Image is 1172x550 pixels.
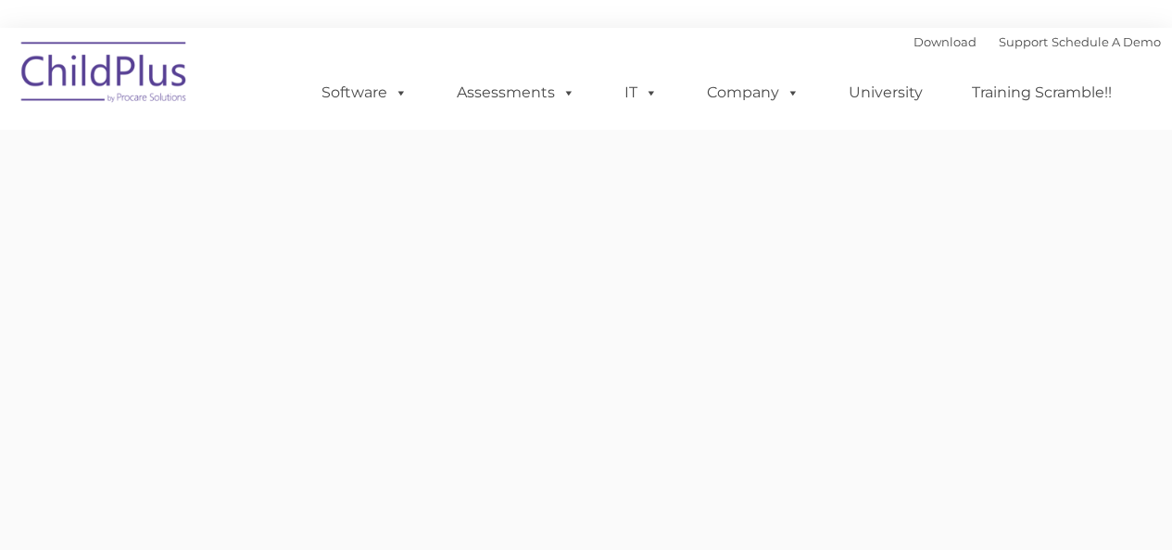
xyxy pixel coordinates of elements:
img: ChildPlus by Procare Solutions [12,29,197,122]
a: Assessments [438,74,594,111]
a: Training Scramble!! [953,74,1130,111]
a: Software [303,74,426,111]
a: Schedule A Demo [1052,34,1161,49]
font: | [914,34,1161,49]
a: Company [688,74,818,111]
a: University [830,74,941,111]
a: IT [606,74,676,111]
a: Support [999,34,1048,49]
a: Download [914,34,977,49]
